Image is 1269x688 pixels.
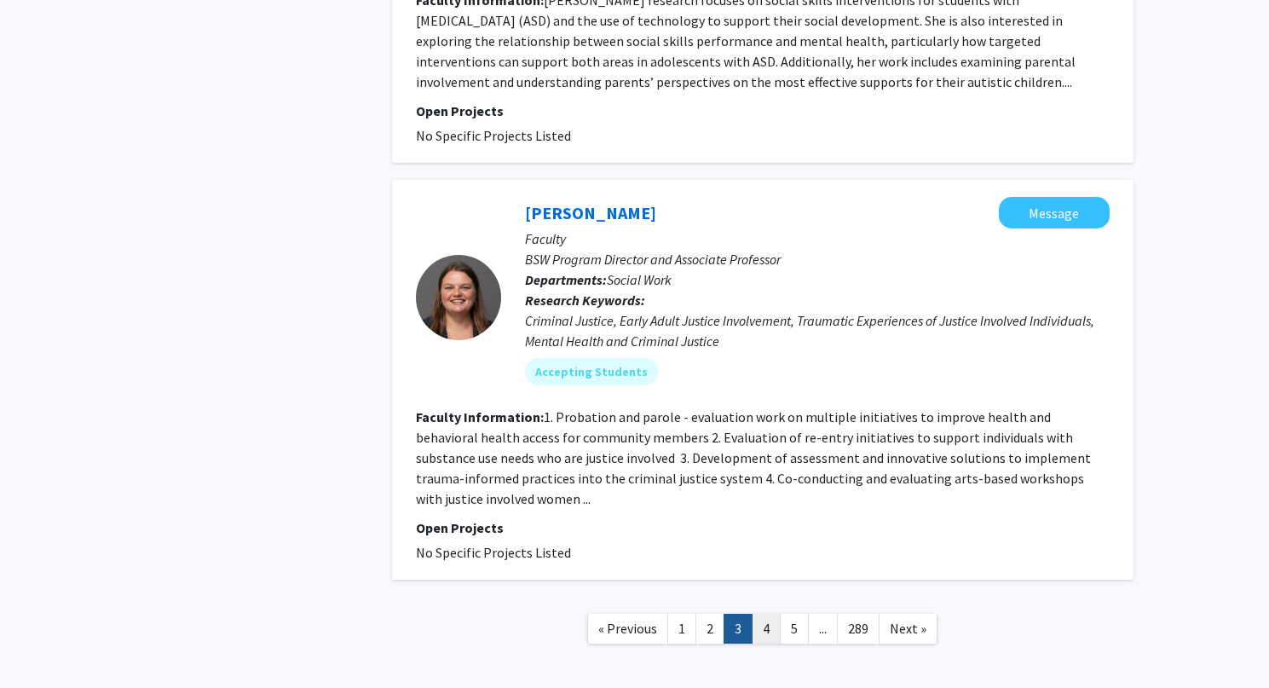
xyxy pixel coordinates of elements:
p: Open Projects [416,101,1110,121]
p: BSW Program Director and Associate Professor [525,249,1110,269]
span: No Specific Projects Listed [416,544,571,561]
span: « Previous [598,620,657,637]
a: [PERSON_NAME] [525,202,656,223]
a: 1 [667,614,696,644]
a: Next [879,614,937,644]
nav: Page navigation [392,597,1133,666]
a: 2 [695,614,724,644]
span: Social Work [607,271,672,288]
a: 5 [780,614,809,644]
a: 289 [837,614,880,644]
span: ... [819,620,827,637]
b: Departments: [525,271,607,288]
a: Previous [587,614,668,644]
b: Faculty Information: [416,408,544,425]
fg-read-more: 1. Probation and parole - evaluation work on multiple initiatives to improve health and behaviora... [416,408,1091,507]
span: Next » [890,620,926,637]
span: No Specific Projects Listed [416,127,571,144]
a: 3 [724,614,753,644]
div: Criminal Justice, Early Adult Justice Involvement, Traumatic Experiences of Justice Involved Indi... [525,310,1110,351]
b: Research Keywords: [525,292,645,309]
p: Faculty [525,228,1110,249]
p: Open Projects [416,517,1110,538]
iframe: Chat [13,611,72,675]
a: 4 [752,614,781,644]
mat-chip: Accepting Students [525,358,658,385]
button: Message Ashley Givens [999,197,1110,228]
